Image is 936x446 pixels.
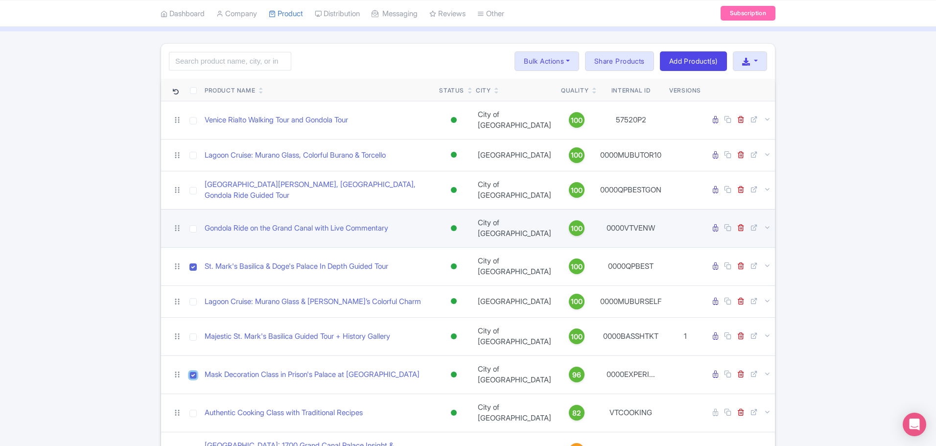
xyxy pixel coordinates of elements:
[205,115,348,126] a: Venice Rialto Walking Tour and Gondola Tour
[472,285,557,317] td: [GEOGRAPHIC_DATA]
[561,294,592,309] a: 100
[449,183,459,197] div: Active
[596,394,665,432] td: VTCOOKING
[472,209,557,247] td: City of [GEOGRAPHIC_DATA]
[449,368,459,382] div: Active
[205,150,386,161] a: Lagoon Cruise: Murano Glass, Colorful Burano & Torcello
[903,413,926,436] div: Open Intercom Messenger
[449,294,459,308] div: Active
[571,331,583,342] span: 100
[205,261,388,272] a: St. Mark's Basilica & Doge's Palace In Depth Guided Tour
[571,261,583,272] span: 100
[472,317,557,355] td: City of [GEOGRAPHIC_DATA]
[585,51,654,71] a: Share Products
[449,221,459,235] div: Active
[205,86,255,95] div: Product Name
[449,148,459,162] div: Active
[596,171,665,209] td: 0000QPBESTGON
[449,329,459,344] div: Active
[561,86,588,95] div: Quality
[571,223,583,234] span: 100
[596,285,665,317] td: 0000MUBURSELF
[561,329,592,344] a: 100
[449,259,459,274] div: Active
[561,112,592,128] a: 100
[572,408,581,419] span: 82
[571,150,583,161] span: 100
[472,171,557,209] td: City of [GEOGRAPHIC_DATA]
[561,367,592,382] a: 96
[205,407,363,419] a: Authentic Cooking Class with Traditional Recipes
[561,182,592,198] a: 100
[665,79,705,101] th: Versions
[561,147,592,163] a: 100
[572,370,581,380] span: 96
[205,296,421,307] a: Lagoon Cruise: Murano Glass & [PERSON_NAME]’s Colorful Charm
[205,223,388,234] a: Gondola Ride on the Grand Canal with Live Commentary
[169,52,291,70] input: Search product name, city, or interal id
[472,101,557,139] td: City of [GEOGRAPHIC_DATA]
[571,296,583,307] span: 100
[449,406,459,420] div: Active
[472,355,557,394] td: City of [GEOGRAPHIC_DATA]
[472,139,557,171] td: [GEOGRAPHIC_DATA]
[205,179,431,201] a: [GEOGRAPHIC_DATA][PERSON_NAME], [GEOGRAPHIC_DATA], Gondola Ride Guided Tour
[684,331,687,341] span: 1
[472,394,557,432] td: City of [GEOGRAPHIC_DATA]
[472,247,557,285] td: City of [GEOGRAPHIC_DATA]
[596,79,665,101] th: Internal ID
[596,317,665,355] td: 0000BASSHTKT
[561,405,592,421] a: 82
[596,209,665,247] td: 0000VTVENW
[205,369,420,380] a: Mask Decoration Class in Prison's Palace at [GEOGRAPHIC_DATA]
[721,6,775,21] a: Subscription
[571,115,583,126] span: 100
[476,86,491,95] div: City
[515,51,579,71] button: Bulk Actions
[449,113,459,127] div: Active
[596,139,665,171] td: 0000MUBUTOR10
[571,185,583,196] span: 100
[561,220,592,236] a: 100
[660,51,727,71] a: Add Product(s)
[205,331,390,342] a: Majestic St. Mark's Basilica Guided Tour + History Gallery
[561,258,592,274] a: 100
[596,355,665,394] td: 0000EXPERI...
[596,101,665,139] td: 57520P2
[596,247,665,285] td: 0000QPBEST
[439,86,464,95] div: Status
